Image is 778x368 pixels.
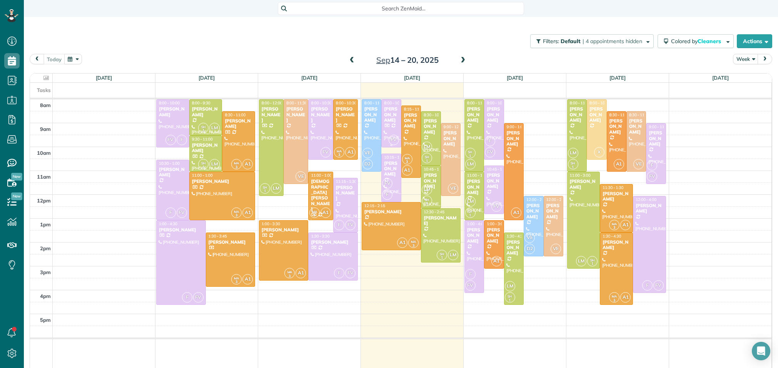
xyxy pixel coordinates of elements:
div: [PERSON_NAME] [423,118,438,135]
button: Filters: Default | 4 appointments hidden [530,34,654,48]
span: Sep [376,55,390,65]
small: 3 [232,278,241,286]
span: F [642,280,653,291]
span: A1 [491,256,502,266]
small: 1 [568,164,578,171]
small: 3 [310,212,319,219]
span: VE [296,171,306,182]
span: 4pm [40,293,51,299]
div: [PERSON_NAME] [159,106,187,117]
span: 12:00 - 4:00 [636,197,656,202]
div: [PERSON_NAME] [569,106,584,123]
span: 8:30 - 11:00 [225,112,245,117]
div: [PERSON_NAME] [364,106,379,123]
div: [PERSON_NAME] [261,227,306,233]
span: 1:30 - 4:30 [603,234,621,239]
span: LM [448,250,458,260]
span: D2 [362,159,373,169]
div: [PERSON_NAME] [467,227,482,244]
span: FV [485,147,495,157]
small: 1 [588,260,597,268]
a: [DATE] [199,75,215,81]
small: 3 [232,164,241,171]
div: [PERSON_NAME] [589,106,604,123]
button: prev [30,54,44,64]
span: 10:45 - 12:45 [487,167,510,172]
span: MA [234,276,239,280]
div: [PERSON_NAME] [224,118,253,129]
div: [PERSON_NAME] [286,106,306,123]
span: 8:00 - 10:00 [159,100,180,105]
span: LM [465,159,476,169]
span: 11am [37,174,51,180]
div: [PERSON_NAME] [192,179,253,184]
span: 8am [40,102,51,108]
div: [PERSON_NAME] [629,118,644,135]
div: [PERSON_NAME] [635,203,664,214]
span: 11:00 - 3:00 [570,173,591,178]
span: FV [653,280,664,291]
small: 1 [199,127,208,134]
span: LM [576,256,586,266]
span: A1 [242,159,253,169]
div: [PERSON_NAME] [159,167,187,178]
span: 9:00 - 12:00 [444,124,464,129]
button: Actions [737,34,772,48]
span: 8:00 - 11:00 [570,100,591,105]
span: FV [345,220,356,230]
button: today [43,54,65,64]
span: LM [568,148,578,158]
span: FV [389,135,399,145]
div: [PERSON_NAME] [208,239,253,245]
span: SH [201,125,206,129]
div: [PERSON_NAME] [506,130,521,147]
span: MA [612,294,617,298]
span: VE [362,148,373,158]
span: LM [505,281,515,291]
span: 2pm [40,245,51,251]
span: FV [321,147,331,157]
div: [PERSON_NAME] [467,106,482,123]
span: 1:00 - 3:30 [262,221,280,226]
span: 12:30 - 2:45 [424,209,444,214]
span: FV [345,268,356,278]
span: 1:00 - 4:30 [159,221,177,226]
span: 1:00 - 4:00 [467,221,486,226]
span: F [382,189,392,200]
div: [PERSON_NAME] [336,185,356,201]
span: 11:30 - 1:30 [603,185,623,190]
span: 1:30 - 3:45 [209,234,227,239]
span: 11:15 - 1:30 [336,179,357,184]
small: 1 [505,297,515,304]
span: 11:00 - 1:00 [311,173,332,178]
span: SH [201,161,206,165]
span: 8:00 - 11:00 [364,100,385,105]
span: VE [448,183,458,194]
div: [PERSON_NAME] [364,209,419,214]
span: F [334,268,344,278]
small: 1 [466,152,475,160]
small: 1 [422,200,432,207]
span: 8:00 - 12:00 [262,100,282,105]
div: [PERSON_NAME] [602,191,631,202]
span: MA [411,239,416,244]
button: Colored byCleaners [658,34,734,48]
span: SH [468,209,472,214]
div: [PERSON_NAME] [486,227,501,244]
span: 9am [40,126,51,132]
span: LM [465,196,476,207]
span: A1 [321,207,331,218]
button: Week [733,54,758,64]
div: [PERSON_NAME] [261,106,281,123]
span: 1:00 - 3:00 [487,221,505,226]
small: 3 [232,212,241,219]
span: FV [165,135,176,145]
span: Tasks [37,87,51,93]
span: 9:00 - 1:00 [507,124,525,129]
div: [PERSON_NAME] [336,106,356,123]
span: MA [337,149,342,153]
a: [DATE] [507,75,523,81]
span: FV [465,280,476,291]
span: VE [551,244,561,254]
span: LM [271,183,281,194]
